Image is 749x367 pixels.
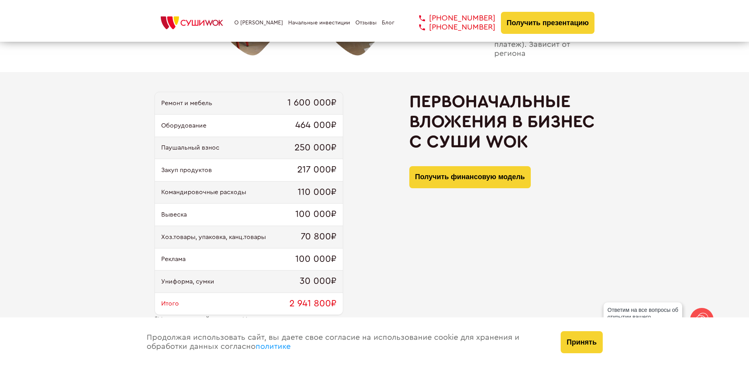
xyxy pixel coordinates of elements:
[294,143,337,154] span: 250 000₽
[409,166,531,188] button: Получить финансовую модель
[161,256,186,263] span: Реклама
[289,298,337,310] span: 2 941 800₽
[288,20,350,26] a: Начальные инвестиции
[256,343,291,350] a: политике
[604,302,682,332] div: Ответим на все вопросы об открытии вашего [PERSON_NAME]!
[300,276,337,287] span: 30 000₽
[382,20,394,26] a: Блог
[161,300,179,307] span: Итого
[234,20,283,26] a: О [PERSON_NAME]
[295,254,337,265] span: 100 000₽
[355,20,377,26] a: Отзывы
[287,98,337,109] span: 1 600 000₽
[161,122,206,129] span: Оборудование
[301,232,337,243] span: 70 800₽
[161,189,246,196] span: Командировочные расходы
[161,100,212,107] span: Ремонт и мебель
[297,165,337,176] span: 217 000₽
[295,120,337,131] span: 464 000₽
[161,278,214,285] span: Униформа, сумки
[295,209,337,220] span: 100 000₽
[409,92,595,152] h2: Первоначальные вложения в бизнес с Суши Wok
[298,187,337,198] span: 110 000₽
[161,144,219,151] span: Паушальный взнос
[139,317,553,367] div: Продолжая использовать сайт, вы даете свое согласие на использование cookie для хранения и обрабо...
[155,315,343,324] div: Усредненный расчет. Цены могут отличаться
[501,12,595,34] button: Получить презентацию
[407,14,495,23] a: [PHONE_NUMBER]
[407,23,495,32] a: [PHONE_NUMBER]
[561,331,602,353] button: Принять
[161,167,212,174] span: Закуп продуктов
[155,14,229,32] img: СУШИWOK
[161,211,187,218] span: Вывеска
[161,234,266,241] span: Хоз.товары, упаковка, канц.товары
